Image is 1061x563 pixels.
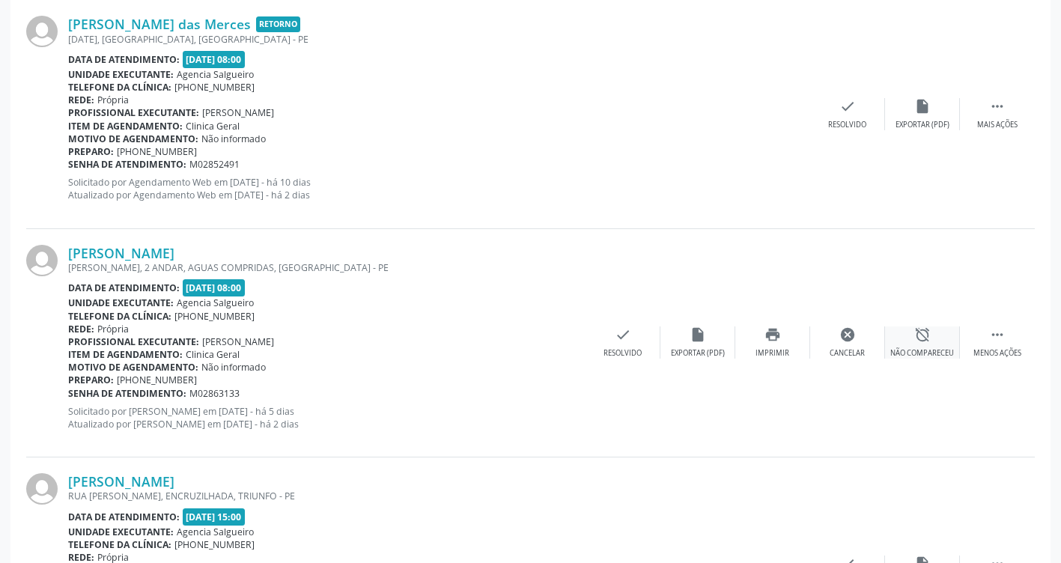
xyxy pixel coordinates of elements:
span: Agencia Salgueiro [177,526,254,538]
span: Clinica Geral [186,120,240,133]
div: Exportar (PDF) [671,348,725,359]
p: Solicitado por [PERSON_NAME] em [DATE] - há 5 dias Atualizado por [PERSON_NAME] em [DATE] - há 2 ... [68,405,586,430]
div: Mais ações [977,120,1018,130]
b: Preparo: [68,374,114,386]
span: Clinica Geral [186,348,240,361]
b: Telefone da clínica: [68,538,171,551]
span: [PHONE_NUMBER] [117,145,197,158]
i: check [839,98,856,115]
b: Telefone da clínica: [68,81,171,94]
b: Data de atendimento: [68,53,180,66]
i:  [989,326,1006,343]
img: img [26,245,58,276]
i: cancel [839,326,856,343]
img: img [26,473,58,505]
b: Rede: [68,323,94,335]
a: [PERSON_NAME] [68,473,174,490]
span: [PERSON_NAME] [202,335,274,348]
b: Unidade executante: [68,68,174,81]
div: RUA [PERSON_NAME], ENCRUZILHADA, TRIUNFO - PE [68,490,810,502]
span: [PHONE_NUMBER] [174,81,255,94]
b: Rede: [68,94,94,106]
div: Exportar (PDF) [896,120,949,130]
a: [PERSON_NAME] [68,245,174,261]
div: Resolvido [604,348,642,359]
b: Data de atendimento: [68,281,180,294]
b: Data de atendimento: [68,511,180,523]
b: Profissional executante: [68,335,199,348]
span: [DATE] 08:00 [183,51,246,68]
b: Telefone da clínica: [68,310,171,323]
span: [PHONE_NUMBER] [174,310,255,323]
b: Item de agendamento: [68,348,183,361]
i: alarm_off [914,326,931,343]
i:  [989,98,1006,115]
span: Agencia Salgueiro [177,296,254,309]
span: Retorno [256,16,300,32]
p: Solicitado por Agendamento Web em [DATE] - há 10 dias Atualizado por Agendamento Web em [DATE] - ... [68,176,810,201]
div: [PERSON_NAME], 2 ANDAR, AGUAS COMPRIDAS, [GEOGRAPHIC_DATA] - PE [68,261,586,274]
b: Motivo de agendamento: [68,361,198,374]
span: Própria [97,323,129,335]
span: Própria [97,94,129,106]
span: Não informado [201,361,266,374]
i: insert_drive_file [914,98,931,115]
div: Cancelar [830,348,865,359]
div: Menos ações [973,348,1021,359]
span: [PHONE_NUMBER] [117,374,197,386]
b: Item de agendamento: [68,120,183,133]
b: Motivo de agendamento: [68,133,198,145]
i: print [764,326,781,343]
span: [PERSON_NAME] [202,106,274,119]
b: Preparo: [68,145,114,158]
div: Resolvido [828,120,866,130]
div: Não compareceu [890,348,954,359]
b: Senha de atendimento: [68,387,186,400]
span: Agencia Salgueiro [177,68,254,81]
span: Não informado [201,133,266,145]
span: M02863133 [189,387,240,400]
div: Imprimir [756,348,789,359]
span: [DATE] 08:00 [183,279,246,296]
i: insert_drive_file [690,326,706,343]
b: Unidade executante: [68,526,174,538]
span: M02852491 [189,158,240,171]
b: Profissional executante: [68,106,199,119]
b: Senha de atendimento: [68,158,186,171]
b: Unidade executante: [68,296,174,309]
div: [DATE], [GEOGRAPHIC_DATA], [GEOGRAPHIC_DATA] - PE [68,33,810,46]
span: [PHONE_NUMBER] [174,538,255,551]
a: [PERSON_NAME] das Merces [68,16,251,32]
img: img [26,16,58,47]
i: check [615,326,631,343]
span: [DATE] 15:00 [183,508,246,526]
